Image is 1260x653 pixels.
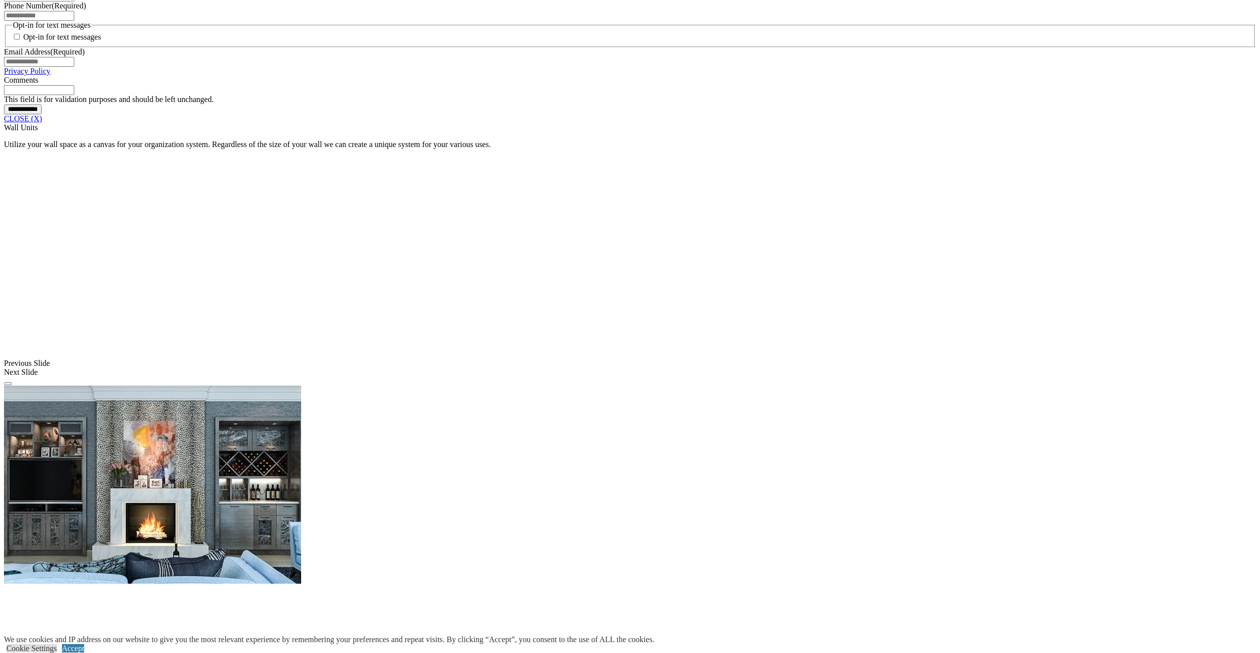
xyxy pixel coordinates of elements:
button: Click here to pause slide show [4,382,12,385]
a: CLOSE (X) [4,114,42,123]
a: Cookie Settings [6,644,57,653]
div: This field is for validation purposes and should be left unchanged. [4,95,1256,104]
div: Next Slide [4,368,1256,377]
img: Banner for mobile view [4,386,301,584]
span: (Required) [51,48,85,56]
span: (Required) [52,1,86,10]
legend: Opt-in for text messages [12,21,92,30]
div: Previous Slide [4,359,1256,368]
p: Utilize your wall space as a canvas for your organization system. Regardless of the size of your ... [4,140,1256,149]
label: Phone Number [4,1,86,10]
div: We use cookies and IP address on our website to give you the most relevant experience by remember... [4,635,654,644]
a: Privacy Policy [4,67,51,75]
label: Comments [4,76,38,84]
span: Wall Units [4,123,38,132]
a: Accept [62,644,84,653]
label: Opt-in for text messages [23,33,101,41]
label: Email Address [4,48,85,56]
